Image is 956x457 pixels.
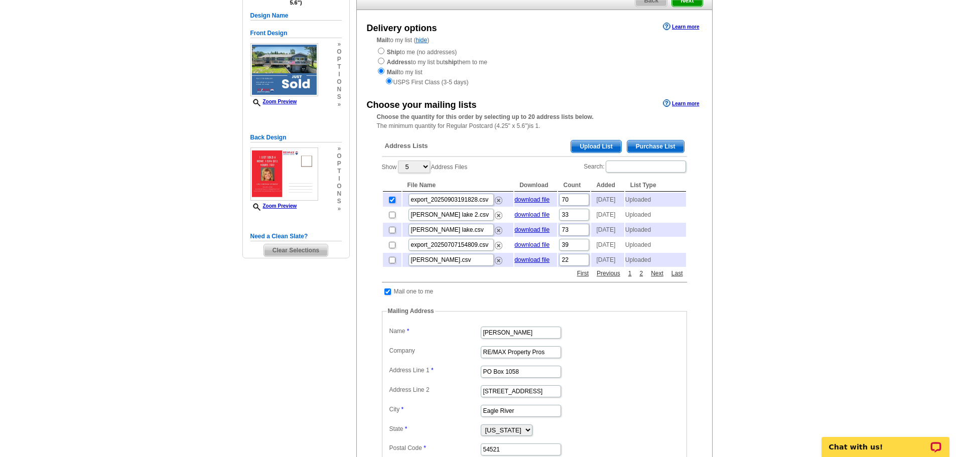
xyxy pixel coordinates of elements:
span: t [337,63,341,71]
strong: ship [445,59,457,66]
label: Show Address Files [382,160,468,174]
a: download file [514,211,550,218]
span: » [337,145,341,153]
a: Last [669,269,686,278]
a: download file [514,196,550,203]
span: Upload List [571,140,621,153]
legend: Mailing Address [387,307,435,316]
a: hide [416,37,428,44]
label: Company [389,346,480,355]
div: to me (no addresses) to my list but them to me to my list [377,47,692,87]
a: Remove this list [495,240,502,247]
th: Added [591,179,624,192]
div: Delivery options [367,22,437,35]
td: [DATE] [591,223,624,237]
div: USPS First Class (3-5 days) [377,77,692,87]
a: Next [648,269,666,278]
strong: Ship [387,49,400,56]
a: download file [514,256,550,263]
a: download file [514,241,550,248]
span: Address Lists [385,141,428,150]
label: Postal Code [389,443,480,452]
span: s [337,93,341,101]
td: [DATE] [591,238,624,252]
span: o [337,78,341,86]
td: Uploaded [625,253,686,267]
a: Zoom Preview [250,203,297,209]
label: State [389,424,480,433]
td: [DATE] [591,253,624,267]
img: delete.png [495,257,502,264]
h5: Back Design [250,133,342,142]
img: small-thumb.jpg [250,147,318,201]
th: List Type [625,179,686,192]
strong: Mail [387,69,398,76]
strong: Mail [377,37,388,44]
span: Purchase List [627,140,684,153]
select: ShowAddress Files [398,161,430,173]
span: t [337,168,341,175]
span: » [337,41,341,48]
div: to my list ( ) [357,36,712,87]
span: o [337,183,341,190]
a: 1 [626,269,634,278]
img: small-thumb.jpg [250,43,318,96]
a: Learn more [663,99,699,107]
a: Previous [594,269,623,278]
span: n [337,86,341,93]
a: Remove this list [495,225,502,232]
div: The minimum quantity for Regular Postcard (4.25" x 5.6")is 1. [357,112,712,130]
span: o [337,48,341,56]
a: Learn more [663,23,699,31]
span: p [337,160,341,168]
span: » [337,205,341,213]
a: 2 [637,269,645,278]
iframe: LiveChat chat widget [815,425,956,457]
a: Remove this list [495,195,502,202]
th: File Name [402,179,514,192]
label: Name [389,327,480,336]
h5: Front Design [250,29,342,38]
img: delete.png [495,242,502,249]
td: Mail one to me [393,286,434,296]
strong: Choose the quantity for this order by selecting up to 20 address lists below. [377,113,594,120]
span: i [337,175,341,183]
a: Zoom Preview [250,99,297,104]
td: [DATE] [591,208,624,222]
th: Download [514,179,557,192]
input: Search: [606,161,686,173]
img: delete.png [495,212,502,219]
h5: Design Name [250,11,342,21]
a: download file [514,226,550,233]
a: Remove this list [495,210,502,217]
td: [DATE] [591,193,624,207]
label: Search: [584,160,687,174]
label: Address Line 1 [389,366,480,375]
td: Uploaded [625,238,686,252]
td: Uploaded [625,193,686,207]
span: o [337,153,341,160]
th: Count [558,179,590,192]
strong: Address [387,59,411,66]
a: Remove this list [495,255,502,262]
span: p [337,56,341,63]
span: » [337,101,341,108]
td: Uploaded [625,208,686,222]
div: Choose your mailing lists [367,98,477,112]
img: delete.png [495,197,502,204]
label: Address Line 2 [389,385,480,394]
span: s [337,198,341,205]
a: First [575,269,591,278]
label: City [389,405,480,414]
span: Clear Selections [264,244,328,256]
img: delete.png [495,227,502,234]
span: i [337,71,341,78]
td: Uploaded [625,223,686,237]
h5: Need a Clean Slate? [250,232,342,241]
span: n [337,190,341,198]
